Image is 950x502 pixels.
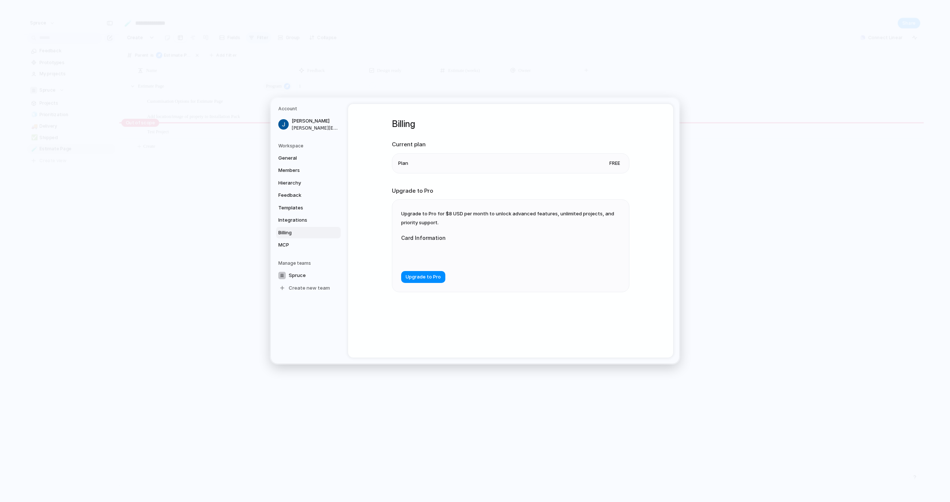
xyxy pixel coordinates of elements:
a: Billing [276,227,341,239]
span: General [278,154,326,162]
a: Integrations [276,214,341,226]
span: Templates [278,204,326,212]
a: General [276,152,341,164]
span: Integrations [278,216,326,224]
a: Hierarchy [276,177,341,189]
a: MCP [276,239,341,251]
iframe: Secure card payment input frame [407,251,544,258]
span: [PERSON_NAME][EMAIL_ADDRESS][PERSON_NAME][DOMAIN_NAME] [292,125,339,131]
span: Upgrade to Pro [406,274,441,281]
span: Billing [278,229,326,237]
h2: Current plan [392,140,629,149]
span: Feedback [278,192,326,199]
span: Members [278,167,326,174]
h5: Account [278,105,341,112]
span: Create new team [289,284,330,292]
span: Upgrade to Pro for $8 USD per month to unlock advanced features, unlimited projects, and priority... [401,211,614,225]
a: Spruce [276,270,341,281]
span: Hierarchy [278,179,326,187]
a: Feedback [276,189,341,201]
h5: Workspace [278,143,341,149]
span: Free [606,159,623,168]
label: Card Information [401,234,550,242]
a: Templates [276,202,341,214]
a: Members [276,164,341,176]
span: MCP [278,241,326,249]
h5: Manage teams [278,260,341,267]
a: Create new team [276,282,341,294]
a: [PERSON_NAME][PERSON_NAME][EMAIL_ADDRESS][PERSON_NAME][DOMAIN_NAME] [276,115,341,134]
h2: Upgrade to Pro [392,187,629,195]
span: Spruce [289,272,306,279]
button: Upgrade to Pro [401,271,445,283]
span: [PERSON_NAME] [292,117,339,125]
h1: Billing [392,117,629,131]
span: Plan [398,160,408,167]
